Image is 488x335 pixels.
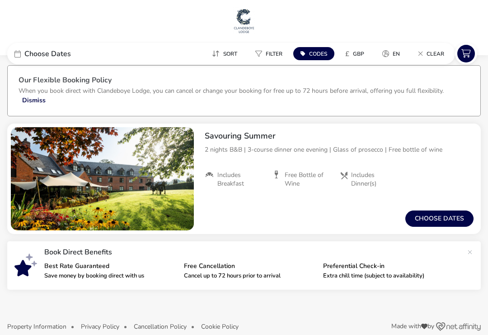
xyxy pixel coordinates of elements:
button: Cancellation Policy [134,323,187,330]
p: Preferential Check-in [323,263,455,269]
img: Main Website [233,7,255,34]
button: £GBP [338,47,371,60]
naf-pibe-menu-bar-item: Clear [411,47,455,60]
p: 2 nights B&B | 3-course dinner one evening | Glass of prosecco | Free bottle of wine [205,145,474,154]
span: Sort [223,50,237,57]
span: Made with by [391,323,434,330]
span: Clear [427,50,444,57]
button: Property Information [7,323,66,330]
naf-pibe-menu-bar-item: Sort [205,47,248,60]
h3: Our Flexible Booking Policy [19,77,469,86]
button: Choose dates [405,211,474,227]
h2: Savouring Summer [205,131,474,141]
span: Filter [266,50,282,57]
div: Savouring Summer2 nights B&B | 3-course dinner one evening | Glass of prosecco | Free bottle of w... [197,124,481,195]
span: GBP [353,50,364,57]
button: Clear [411,47,451,60]
button: Codes [293,47,334,60]
button: Dismiss [22,96,46,105]
span: Includes Dinner(s) [351,171,399,187]
span: en [393,50,400,57]
swiper-slide: 1 / 1 [11,127,194,230]
p: When you book direct with Clandeboye Lodge, you can cancel or change your booking for free up to ... [19,86,444,95]
span: Free Bottle of Wine [285,171,332,187]
p: Extra chill time (subject to availability) [323,273,455,279]
naf-pibe-menu-bar-item: Codes [293,47,338,60]
button: Privacy Policy [81,323,119,330]
naf-pibe-menu-bar-item: Filter [248,47,293,60]
p: Book Direct Benefits [44,249,463,256]
button: Filter [248,47,290,60]
p: Cancel up to 72 hours prior to arrival [184,273,316,279]
span: Includes Breakfast [217,171,265,187]
p: Save money by booking direct with us [44,273,177,279]
button: Sort [205,47,244,60]
div: Choose Dates [7,43,143,64]
span: Choose Dates [24,50,71,57]
i: £ [345,49,349,58]
button: en [375,47,407,60]
naf-pibe-menu-bar-item: £GBP [338,47,375,60]
button: Cookie Policy [201,323,239,330]
p: Free Cancellation [184,263,316,269]
span: Codes [309,50,327,57]
p: Best Rate Guaranteed [44,263,177,269]
naf-pibe-menu-bar-item: en [375,47,411,60]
